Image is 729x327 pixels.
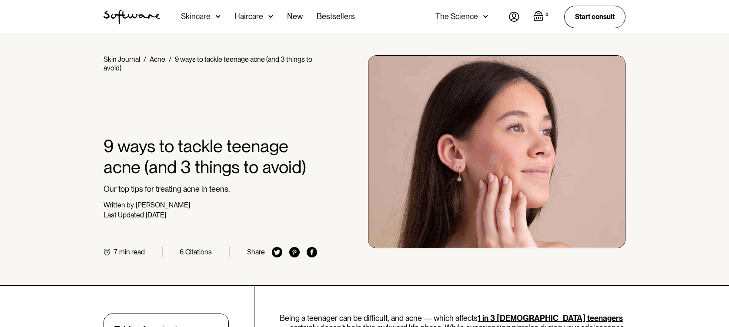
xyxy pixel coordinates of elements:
img: arrow down [483,12,488,21]
div: 9 ways to tackle teenage acne (and 3 things to avoid) [104,55,312,72]
div: [PERSON_NAME] [136,201,190,209]
a: Open empty cart [533,11,550,23]
div: Written by [104,201,134,209]
a: home [104,10,160,24]
a: Acne [150,55,165,63]
a: Start consult [564,6,625,28]
img: arrow down [216,12,221,21]
div: [DATE] [146,211,166,219]
h1: 9 ways to tackle teenage acne (and 3 things to avoid) [104,136,317,177]
div: Last Updated [104,211,144,219]
div: Skincare [181,12,211,21]
a: 1 in 3 [DEMOGRAPHIC_DATA] teenagers [478,314,623,323]
div: 6 [180,248,184,256]
div: / [169,55,171,63]
div: Citations [185,248,212,256]
img: arrow down [268,12,273,21]
img: pinterest icon [289,247,300,257]
div: / [144,55,146,63]
div: 7 [114,248,117,256]
img: facebook icon [307,247,317,257]
div: min read [119,248,145,256]
p: Our top tips for treating acne in teens. [104,184,317,194]
a: Skin Journal [104,55,140,63]
img: twitter icon [272,247,282,257]
div: Haircare [234,12,263,21]
div: Share [247,248,265,256]
img: Software Logo [104,10,160,24]
div: 0 [544,11,550,19]
div: The Science [435,12,478,21]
